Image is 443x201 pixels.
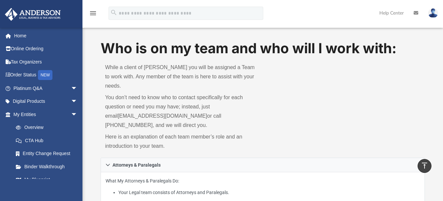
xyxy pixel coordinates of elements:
a: Online Ordering [5,42,87,56]
i: menu [89,9,97,17]
a: menu [89,13,97,17]
img: Anderson Advisors Platinum Portal [3,8,63,21]
a: Order StatusNEW [5,68,87,82]
a: My Entitiesarrow_drop_down [5,108,87,121]
a: My Blueprint [9,173,84,186]
a: vertical_align_top [418,159,431,173]
a: Digital Productsarrow_drop_down [5,95,87,108]
a: Entity Change Request [9,147,87,160]
span: Attorneys & Paralegals [112,163,161,167]
a: Tax Organizers [5,55,87,68]
a: Platinum Q&Aarrow_drop_down [5,82,87,95]
a: Overview [9,121,87,134]
a: [EMAIL_ADDRESS][DOMAIN_NAME] [118,113,207,119]
span: arrow_drop_down [71,82,84,95]
p: You don’t need to know who to contact specifically for each question or need you may have; instea... [105,93,258,130]
a: Attorneys & Paralegals [101,158,425,172]
p: While a client of [PERSON_NAME] you will be assigned a Team to work with. Any member of the team ... [105,63,258,91]
i: vertical_align_top [421,162,428,170]
div: NEW [38,70,52,80]
span: arrow_drop_down [71,108,84,121]
h1: Who is on my team and who will I work with: [101,39,425,58]
a: Home [5,29,87,42]
a: CTA Hub [9,134,87,147]
li: Your Legal team consists of Attorneys and Paralegals. [118,188,420,197]
span: arrow_drop_down [71,95,84,108]
img: User Pic [428,8,438,18]
a: Binder Walkthrough [9,160,87,173]
i: search [110,9,117,16]
p: Here is an explanation of each team member’s role and an introduction to your team. [105,132,258,151]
